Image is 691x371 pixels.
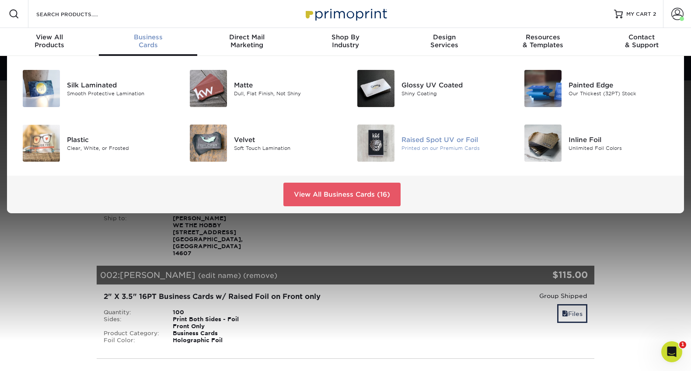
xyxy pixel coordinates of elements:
div: Holographic Foil [166,337,263,344]
img: Velvet Business Cards [190,125,227,162]
div: Marketing [197,33,296,49]
div: Clear, White, or Frosted [67,144,172,152]
img: Painted Edge Business Cards [524,70,562,107]
img: Raised Spot UV or Foil Business Cards [357,125,394,162]
div: Our Thickest (32PT) Stock [569,90,674,97]
a: Silk Laminated Business Cards Silk Laminated Smooth Protective Lamination [17,66,172,111]
img: Matte Business Cards [190,70,227,107]
a: Raised Spot UV or Foil Business Cards Raised Spot UV or Foil Printed on our Premium Cards [352,121,506,165]
a: View All Business Cards (16) [283,183,401,206]
img: Glossy UV Coated Business Cards [357,70,394,107]
span: 1 [679,341,686,348]
img: Inline Foil Business Cards [524,125,562,162]
div: Raised Spot UV or Foil [401,135,506,144]
div: Silk Laminated [67,80,172,90]
a: Matte Business Cards Matte Dull, Flat Finish, Not Shiny [185,66,339,111]
div: Soft Touch Lamination [234,144,339,152]
span: Direct Mail [197,33,296,41]
iframe: Intercom live chat [661,341,682,362]
span: Shop By [296,33,395,41]
div: Services [395,33,494,49]
div: Glossy UV Coated [401,80,506,90]
a: Velvet Business Cards Velvet Soft Touch Lamination [185,121,339,165]
a: Direct MailMarketing [197,28,296,56]
div: Plastic [67,135,172,144]
div: Industry [296,33,395,49]
img: Primoprint [302,4,389,23]
div: Shiny Coating [401,90,506,97]
div: Painted Edge [569,80,674,90]
span: 2 [653,11,656,17]
div: Unlimited Foil Colors [569,144,674,152]
a: Glossy UV Coated Business Cards Glossy UV Coated Shiny Coating [352,66,506,111]
input: SEARCH PRODUCTS..... [35,9,121,19]
a: Contact& Support [592,28,691,56]
span: Contact [592,33,691,41]
div: Printed on our Premium Cards [401,144,506,152]
a: BusinessCards [99,28,198,56]
span: MY CART [626,10,651,18]
span: Business [99,33,198,41]
span: Resources [494,33,593,41]
div: & Templates [494,33,593,49]
a: Resources& Templates [494,28,593,56]
div: Velvet [234,135,339,144]
div: Foil Color: [97,337,166,344]
a: Plastic Business Cards Plastic Clear, White, or Frosted [17,121,172,165]
img: Plastic Business Cards [23,125,60,162]
a: Inline Foil Business Cards Inline Foil Unlimited Foil Colors [520,121,674,165]
div: Dull, Flat Finish, Not Shiny [234,90,339,97]
span: Design [395,33,494,41]
a: Shop ByIndustry [296,28,395,56]
div: Matte [234,80,339,90]
div: Smooth Protective Lamination [67,90,172,97]
img: Silk Laminated Business Cards [23,70,60,107]
a: Painted Edge Business Cards Painted Edge Our Thickest (32PT) Stock [520,66,674,111]
a: DesignServices [395,28,494,56]
div: Cards [99,33,198,49]
div: & Support [592,33,691,49]
div: Inline Foil [569,135,674,144]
